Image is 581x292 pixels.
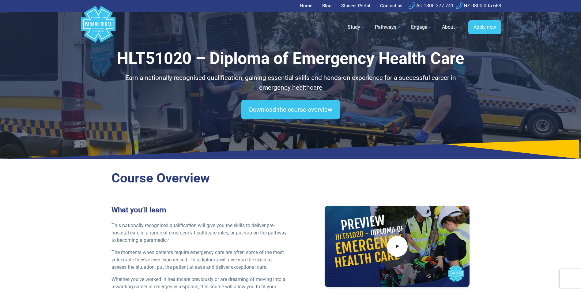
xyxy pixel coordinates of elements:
a: Download the course overview [241,100,340,119]
h3: What you’ll learn [111,206,287,215]
h2: Course Overview [111,170,470,186]
a: Pathways [371,19,405,36]
a: Engage [407,19,436,36]
p: Earn a nationally recognised qualification, gaining essential skills and hands-on experience for ... [111,73,470,92]
h1: HLT51020 – Diploma of Emergency Health Care [111,49,470,68]
a: Study [344,19,369,36]
a: Australian Paramedical College [80,12,117,43]
p: The moments when patients require emergency care are often some of the most vulnerable they’ve ev... [111,249,287,271]
a: AU 1300 377 741 [409,3,454,9]
p: This nationally recognised qualification will give you the skills to deliver pre-hospital care in... [111,222,287,244]
a: Apply now [468,20,501,34]
a: About [438,19,463,36]
a: NZ 0800 005 689 [456,3,501,9]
